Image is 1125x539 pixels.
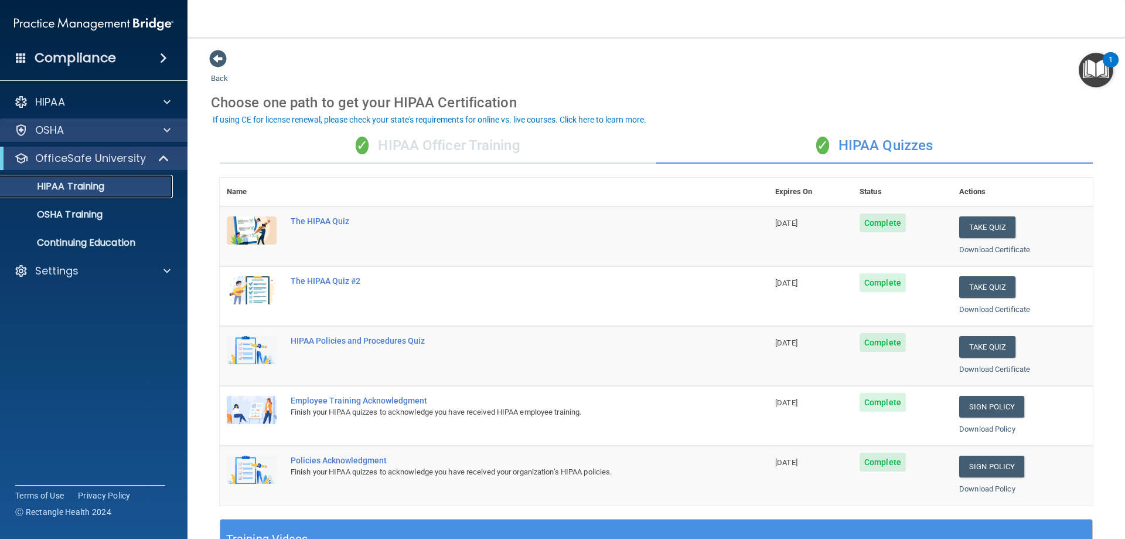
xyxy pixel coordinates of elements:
[1079,53,1113,87] button: Open Resource Center, 1 new notification
[860,393,906,412] span: Complete
[952,178,1093,206] th: Actions
[356,137,369,154] span: ✓
[220,178,284,206] th: Name
[853,178,952,206] th: Status
[775,279,797,287] span: [DATE]
[14,123,171,137] a: OSHA
[8,209,103,221] p: OSHA Training
[35,95,65,109] p: HIPAA
[78,490,131,501] a: Privacy Policy
[860,453,906,472] span: Complete
[860,333,906,352] span: Complete
[775,338,797,347] span: [DATE]
[14,151,170,165] a: OfficeSafe University
[8,237,168,249] p: Continuing Education
[291,456,710,465] div: Policies Acknowledgment
[291,396,710,405] div: Employee Training Acknowledgment
[656,128,1093,164] div: HIPAA Quizzes
[768,178,853,206] th: Expires On
[35,151,146,165] p: OfficeSafe University
[213,116,646,124] div: If using CE for license renewal, please check your state's requirements for online vs. live cours...
[816,137,829,154] span: ✓
[211,60,228,83] a: Back
[15,506,111,518] span: Ⓒ Rectangle Health 2024
[959,336,1015,358] button: Take Quiz
[35,264,79,278] p: Settings
[291,336,710,345] div: HIPAA Policies and Procedures Quiz
[291,405,710,419] div: Finish your HIPAA quizzes to acknowledge you have received HIPAA employee training.
[860,273,906,292] span: Complete
[775,398,797,407] span: [DATE]
[959,456,1024,477] a: Sign Policy
[35,123,64,137] p: OSHA
[211,114,648,126] button: If using CE for license renewal, please check your state's requirements for online vs. live cours...
[15,490,64,501] a: Terms of Use
[959,276,1015,298] button: Take Quiz
[291,216,710,226] div: The HIPAA Quiz
[775,219,797,228] span: [DATE]
[959,216,1015,238] button: Take Quiz
[211,86,1102,120] div: Choose one path to get your HIPAA Certification
[959,396,1024,418] a: Sign Policy
[291,465,710,479] div: Finish your HIPAA quizzes to acknowledge you have received your organization’s HIPAA policies.
[35,50,116,66] h4: Compliance
[220,128,656,164] div: HIPAA Officer Training
[14,264,171,278] a: Settings
[8,181,104,192] p: HIPAA Training
[959,484,1015,493] a: Download Policy
[775,458,797,467] span: [DATE]
[1109,60,1113,75] div: 1
[14,12,173,36] img: PMB logo
[959,425,1015,433] a: Download Policy
[959,245,1030,254] a: Download Certificate
[959,305,1030,314] a: Download Certificate
[14,95,171,109] a: HIPAA
[291,276,710,286] div: The HIPAA Quiz #2
[860,213,906,232] span: Complete
[959,365,1030,374] a: Download Certificate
